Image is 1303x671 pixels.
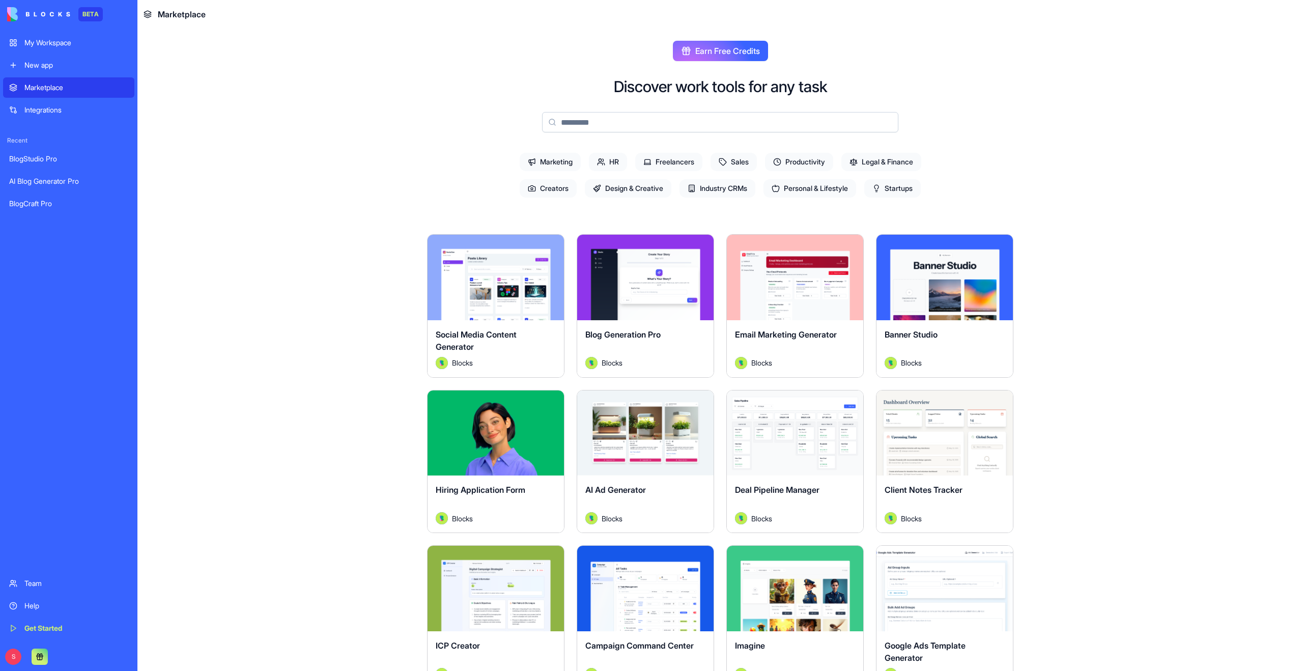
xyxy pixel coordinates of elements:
[520,179,577,198] span: Creators
[24,105,128,115] div: Integrations
[695,45,760,57] span: Earn Free Credits
[585,639,705,668] div: Campaign Command Center
[24,38,128,48] div: My Workspace
[585,179,671,198] span: Design & Creative
[735,328,855,357] div: Email Marketing Generator
[885,329,938,340] span: Banner Studio
[735,329,837,340] span: Email Marketing Generator
[673,41,768,61] button: Earn Free Credits
[726,390,864,534] a: Deal Pipeline ManagerAvatarBlocks
[436,485,525,495] span: Hiring Application Form
[635,153,702,171] span: Freelancers
[885,485,962,495] span: Client Notes Tracker
[901,513,922,524] span: Blocks
[78,7,103,21] div: BETA
[3,171,134,191] a: AI Blog Generator Pro
[24,601,128,611] div: Help
[436,329,517,352] span: Social Media Content Generator
[3,100,134,120] a: Integrations
[585,640,694,651] span: Campaign Command Center
[24,578,128,589] div: Team
[711,153,757,171] span: Sales
[864,179,921,198] span: Startups
[614,77,827,96] h2: Discover work tools for any task
[3,55,134,75] a: New app
[735,640,765,651] span: Imagine
[735,512,747,524] img: Avatar
[726,234,864,378] a: Email Marketing GeneratorAvatarBlocks
[3,618,134,638] a: Get Started
[436,357,448,369] img: Avatar
[885,357,897,369] img: Avatar
[7,7,103,21] a: BETA
[885,328,1005,357] div: Banner Studio
[436,328,556,357] div: Social Media Content Generator
[901,357,922,368] span: Blocks
[436,639,556,668] div: ICP Creator
[5,649,21,665] span: S
[602,357,622,368] span: Blocks
[24,60,128,70] div: New app
[3,77,134,98] a: Marketplace
[436,640,480,651] span: ICP Creator
[585,357,598,369] img: Avatar
[585,485,646,495] span: AI Ad Generator
[751,357,772,368] span: Blocks
[452,513,473,524] span: Blocks
[3,193,134,214] a: BlogCraft Pro
[841,153,921,171] span: Legal & Finance
[885,484,1005,512] div: Client Notes Tracker
[589,153,627,171] span: HR
[763,179,856,198] span: Personal & Lifestyle
[735,357,747,369] img: Avatar
[876,234,1013,378] a: Banner StudioAvatarBlocks
[602,513,622,524] span: Blocks
[577,234,714,378] a: Blog Generation ProAvatarBlocks
[158,8,206,20] span: Marketplace
[876,390,1013,534] a: Client Notes TrackerAvatarBlocks
[452,357,473,368] span: Blocks
[24,623,128,633] div: Get Started
[3,596,134,616] a: Help
[765,153,833,171] span: Productivity
[436,484,556,512] div: Hiring Application Form
[9,176,128,186] div: AI Blog Generator Pro
[885,640,966,663] span: Google Ads Template Generator
[585,484,705,512] div: AI Ad Generator
[427,390,564,534] a: Hiring Application FormAvatarBlocks
[7,7,70,21] img: logo
[24,82,128,93] div: Marketplace
[885,639,1005,668] div: Google Ads Template Generator
[885,512,897,524] img: Avatar
[520,153,581,171] span: Marketing
[679,179,755,198] span: Industry CRMs
[751,513,772,524] span: Blocks
[3,136,134,145] span: Recent
[9,154,128,164] div: BlogStudio Pro
[735,484,855,512] div: Deal Pipeline Manager
[735,485,819,495] span: Deal Pipeline Manager
[427,234,564,378] a: Social Media Content GeneratorAvatarBlocks
[3,33,134,53] a: My Workspace
[585,328,705,357] div: Blog Generation Pro
[436,512,448,524] img: Avatar
[3,573,134,594] a: Team
[9,199,128,209] div: BlogCraft Pro
[585,512,598,524] img: Avatar
[577,390,714,534] a: AI Ad GeneratorAvatarBlocks
[585,329,661,340] span: Blog Generation Pro
[735,639,855,668] div: Imagine
[3,149,134,169] a: BlogStudio Pro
